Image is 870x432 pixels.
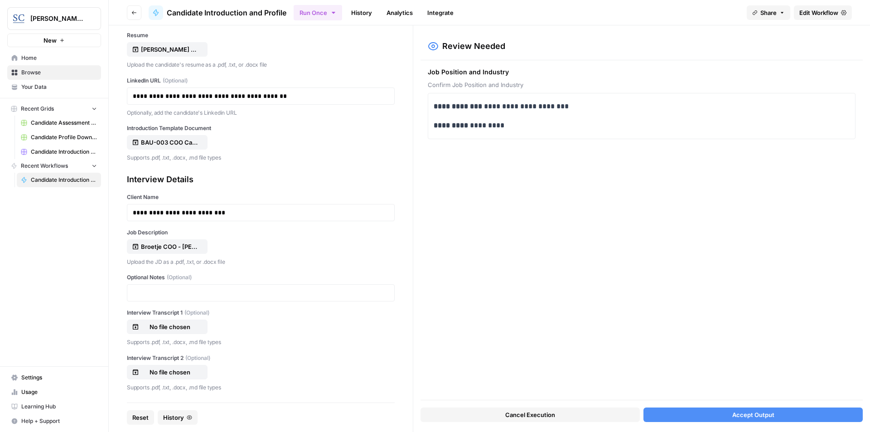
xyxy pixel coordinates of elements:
span: Candidate Profile Download Sheet [31,133,97,141]
button: No file chosen [127,365,208,379]
a: Candidate Assessment Download Sheet [17,116,101,130]
a: Integrate [422,5,459,20]
button: Cancel Execution [420,408,640,422]
span: Candidate Introduction and Profile [31,176,97,184]
span: [PERSON_NAME] [GEOGRAPHIC_DATA] [30,14,85,23]
a: Candidate Introduction and Profile [149,5,286,20]
label: Optional Notes [127,273,395,282]
button: Accept Output [643,408,863,422]
p: Supports .pdf, .txt, .docx, .md file types [127,383,395,392]
label: Job Description [127,228,395,237]
a: Candidate Introduction and Profile [17,173,101,187]
span: Recent Grids [21,105,54,113]
span: Browse [21,68,97,77]
span: New [43,36,57,45]
button: Reset [127,410,154,425]
span: Settings [21,374,97,382]
a: Learning Hub [7,399,101,414]
button: Broetje COO - [PERSON_NAME] Recruitment Profile.pdf [127,239,208,254]
span: Edit Workflow [799,8,838,17]
a: Edit Workflow [794,5,852,20]
span: Reset [132,413,149,422]
button: New [7,34,101,47]
p: Supports .pdf, .txt, .docx, .md file types [127,338,395,347]
button: History [158,410,198,425]
span: Cancel Execution [505,410,555,419]
button: Workspace: Stanton Chase Nashville [7,7,101,30]
button: [PERSON_NAME] Resume.pdf [127,42,208,57]
button: Help + Support [7,414,101,428]
div: Interview Details [127,173,395,186]
h2: Review Needed [442,40,505,53]
a: Candidate Introduction Download Sheet [17,145,101,159]
a: Your Data [7,80,101,94]
a: History [346,5,377,20]
span: (Optional) [167,273,192,282]
span: Share [760,8,777,17]
span: (Optional) [163,77,188,85]
p: No file chosen [141,368,199,377]
a: Home [7,51,101,65]
a: Settings [7,370,101,385]
span: (Optional) [185,354,210,362]
span: Home [21,54,97,62]
button: Run Once [294,5,342,20]
p: Optionally, add the candidate's Linkedin URL [127,108,395,117]
a: Analytics [381,5,418,20]
button: Recent Grids [7,102,101,116]
p: Upload the candidate's resume as a .pdf, .txt, or .docx file [127,60,395,69]
p: Broetje COO - [PERSON_NAME] Recruitment Profile.pdf [141,242,199,251]
label: LinkedIn URL [127,77,395,85]
span: Help + Support [21,417,97,425]
span: Candidate Introduction and Profile [167,7,286,18]
span: Learning Hub [21,403,97,411]
span: Confirm Job Position and Industry [428,80,855,89]
label: Interview Transcript 1 [127,309,395,317]
p: Upload the JD as a .pdf, .txt, or .docx file [127,257,395,267]
a: Usage [7,385,101,399]
button: BAU-003 COO Candidate Introduction Template.docx [127,135,208,150]
a: Candidate Profile Download Sheet [17,130,101,145]
button: No file chosen [127,320,208,334]
span: Candidate Introduction Download Sheet [31,148,97,156]
span: History [163,413,184,422]
label: Interview Transcript 2 [127,354,395,362]
p: [PERSON_NAME] Resume.pdf [141,45,199,54]
a: Browse [7,65,101,80]
span: (Optional) [184,309,209,317]
span: Accept Output [732,410,774,419]
span: Job Position and Industry [428,68,855,77]
img: Stanton Chase Nashville Logo [10,10,27,27]
span: Recent Workflows [21,162,68,170]
label: Introduction Template Document [127,124,395,132]
label: Resume [127,31,395,39]
p: BAU-003 COO Candidate Introduction Template.docx [141,138,199,147]
span: Candidate Assessment Download Sheet [31,119,97,127]
button: Recent Workflows [7,159,101,173]
span: Usage [21,388,97,396]
button: Share [747,5,790,20]
p: Supports .pdf, .txt, .docx, .md file types [127,153,395,162]
label: Client Name [127,193,395,201]
p: No file chosen [141,322,199,331]
span: Your Data [21,83,97,91]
